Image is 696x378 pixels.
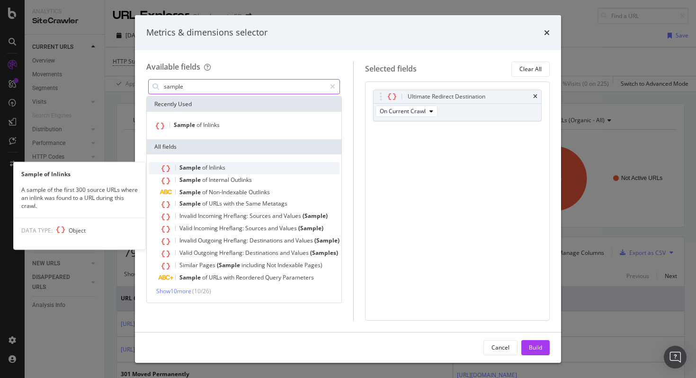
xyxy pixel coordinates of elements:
div: Selected fields [365,63,417,74]
span: Values [295,236,314,244]
span: Query [265,273,283,281]
span: Destinations [250,236,284,244]
span: with [223,273,236,281]
span: Reordered [236,273,265,281]
button: Clear All [511,62,550,77]
span: Inlinks [209,163,225,171]
div: Open Intercom Messenger [664,346,687,369]
span: Hreflang: [223,212,250,220]
button: Build [521,340,550,355]
span: Inlinks [203,121,220,129]
span: and [268,224,279,232]
span: Same [246,199,262,207]
span: of [202,163,209,171]
span: Outlinks [249,188,270,196]
span: URLs [209,273,223,281]
span: Sample [174,121,196,129]
span: the [236,199,246,207]
span: Valid [179,249,194,257]
span: Non-Indexable [209,188,249,196]
span: Incoming [194,224,219,232]
span: Show 10 more [156,287,191,295]
span: Hreflang: [219,224,245,232]
span: Invalid [179,236,198,244]
span: (Sample) [303,212,328,220]
span: Sample [179,199,202,207]
span: Destinations [245,249,280,257]
input: Search by field name [163,80,326,94]
span: Sources [250,212,272,220]
span: of [202,176,209,184]
span: Not [267,261,277,269]
span: Outgoing [194,249,219,257]
span: Sample [179,273,202,281]
span: Invalid [179,212,198,220]
span: and [272,212,284,220]
span: Sample [179,176,202,184]
div: Available fields [146,62,200,72]
div: times [533,94,537,99]
span: Sample [179,163,202,171]
span: of [202,199,209,207]
span: Internal [209,176,231,184]
button: On Current Crawl [375,106,437,117]
span: Sources [245,224,268,232]
div: All fields [147,139,341,154]
span: Hreflang: [223,236,250,244]
span: Indexable [277,261,304,269]
div: Metrics & dimensions selector [146,27,268,39]
span: Hreflang: [219,249,245,257]
span: ( 10 / 26 ) [192,287,211,295]
span: Sample [179,188,202,196]
div: modal [135,15,561,363]
span: Pages) [304,261,322,269]
div: Recently Used [147,97,341,112]
span: with [223,199,236,207]
div: Cancel [491,343,509,351]
span: (Sample) [314,236,339,244]
button: Cancel [483,340,518,355]
span: of [196,121,203,129]
div: times [544,27,550,39]
div: Build [529,343,542,351]
span: and [280,249,291,257]
div: Sample of Inlinks [14,170,145,178]
span: Outgoing [198,236,223,244]
span: URLs [209,199,223,207]
span: Similar [179,261,199,269]
span: of [202,273,209,281]
div: Ultimate Redirect DestinationtimesOn Current Crawl [373,90,542,121]
div: A sample of the first 300 source URLs where an inlink was found to a URL during this crawl. [14,186,145,210]
div: Ultimate Redirect Destination [408,92,485,101]
span: On Current Crawl [380,107,426,115]
span: of [202,188,209,196]
span: Incoming [198,212,223,220]
span: Values [284,212,303,220]
span: (Samples) [310,249,338,257]
span: Parameters [283,273,314,281]
span: (Sample) [298,224,323,232]
span: Valid [179,224,194,232]
span: including [241,261,267,269]
span: and [284,236,295,244]
span: Values [291,249,310,257]
span: Values [279,224,298,232]
span: Metatags [262,199,287,207]
div: Clear All [519,65,542,73]
span: Outlinks [231,176,252,184]
span: (Sample [217,261,241,269]
span: Pages [199,261,217,269]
